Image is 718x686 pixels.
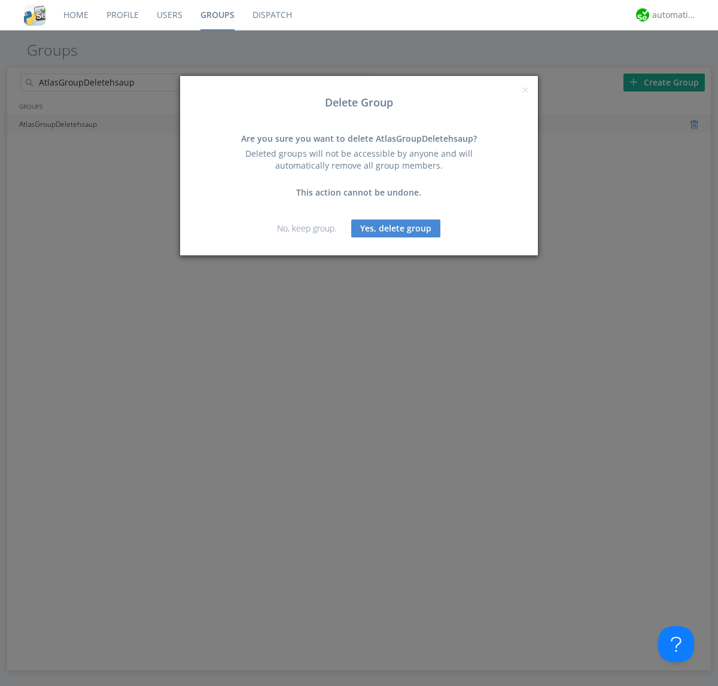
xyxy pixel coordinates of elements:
[230,148,488,172] div: Deleted groups will not be accessible by anyone and will automatically remove all group members.
[230,187,488,199] div: This action cannot be undone.
[24,4,45,26] img: cddb5a64eb264b2086981ab96f4c1ba7
[522,81,529,98] span: ×
[652,9,697,21] div: automation+atlas
[636,8,649,22] img: d2d01cd9b4174d08988066c6d424eccd
[277,222,336,234] a: No, keep group.
[189,97,529,109] h3: Delete Group
[230,133,488,145] div: Are you sure you want to delete AtlasGroupDeletehsaup?
[351,219,440,237] button: Yes, delete group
